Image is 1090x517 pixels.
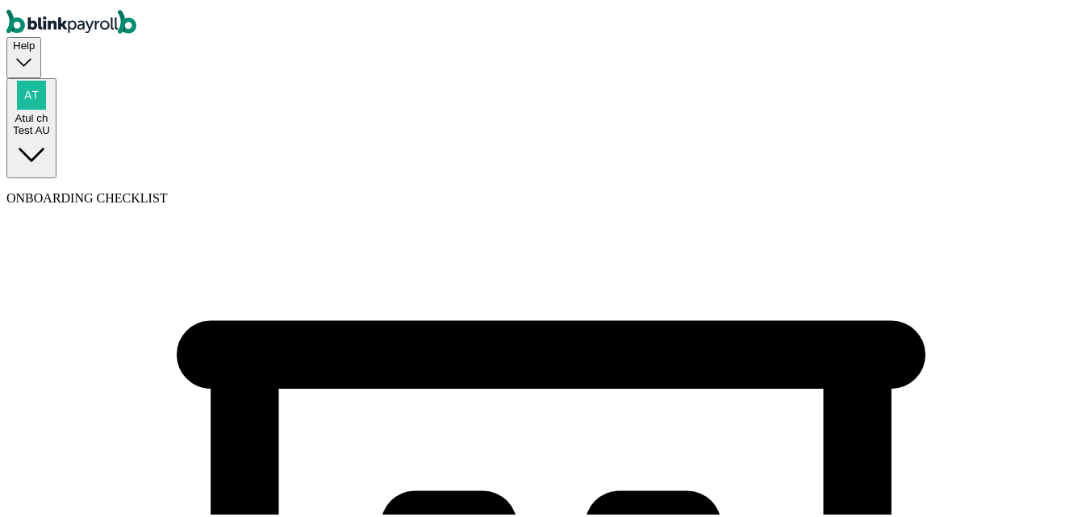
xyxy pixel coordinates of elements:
[15,109,48,121] span: Atul ch
[6,75,56,175] button: Atul chTest AU
[6,34,41,75] button: Help
[13,121,50,133] div: Test AU
[13,36,35,48] span: Help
